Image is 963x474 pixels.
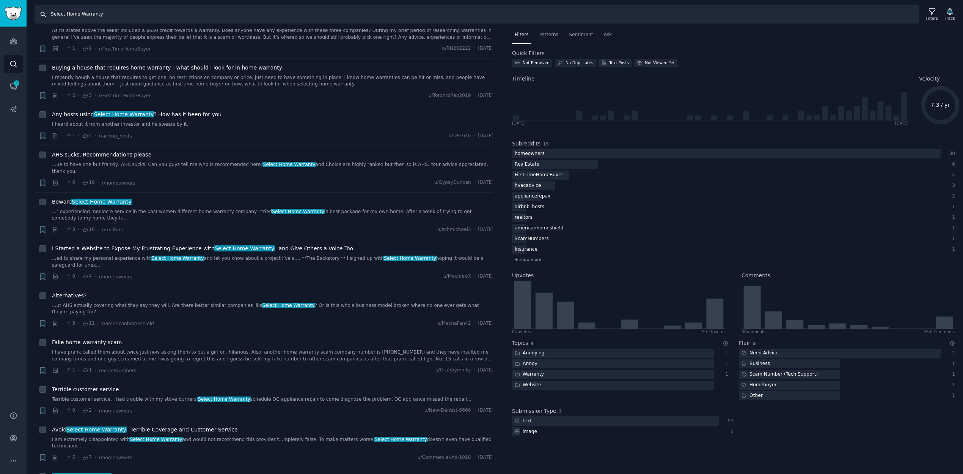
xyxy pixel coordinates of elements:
[531,341,534,346] span: 4
[52,245,353,253] span: I Started a Website to Expose My Frustrating Experience with – and Give Others a Voice Too
[727,428,734,435] div: 2
[52,111,222,118] a: Any hosts usingSelect Home Warranty? How has it been for you
[478,320,493,327] span: [DATE]
[539,32,558,38] span: Patterns
[52,338,122,346] a: Fake home warranty scam
[512,140,540,148] h2: Subreddits
[474,367,475,374] span: ·
[52,151,151,159] span: AHS sucks. Recommendations please
[949,214,955,221] div: 1
[78,45,79,53] span: ·
[741,329,766,334] div: 0 Comment s
[512,213,535,223] div: realtors
[82,226,95,233] span: 16
[437,320,471,327] span: u/MechaFan42
[512,181,544,191] div: hvacadvice
[66,407,75,414] span: 0
[52,27,493,41] a: As its states above the seller included a $650 credit towards a warranty. Does anyone have any ex...
[66,226,75,233] span: 3
[78,453,79,461] span: ·
[434,179,471,186] span: u/GypsyDuncan
[52,121,493,128] a: I heard about it from another investor and he swears by it.
[52,426,238,434] span: Avoid – Terrible Coverage and Customer Service
[512,272,534,280] h2: Upvotes
[214,245,275,251] span: Select Home Warranty
[52,349,493,362] a: I have prank called them about twice just now asking them to put a girl on, hilarious. Also, anot...
[94,273,96,281] span: ·
[474,179,475,186] span: ·
[512,329,531,334] div: 0 Upvote s
[474,45,475,52] span: ·
[569,32,593,38] span: Sentiment
[94,132,96,140] span: ·
[61,132,63,140] span: ·
[66,179,75,186] span: 0
[99,368,136,373] span: r/ScamNumbers
[52,255,493,269] a: ...ed to share my personal experience withSelect Home Warrantyand let you know about a project I’...
[949,182,955,189] div: 3
[478,226,493,233] span: [DATE]
[99,274,132,280] span: r/homeowners
[66,427,127,433] span: Select Home Warranty
[474,454,475,461] span: ·
[949,246,955,253] div: 1
[52,64,282,72] span: Buying a house that requires home warranty - what should I look for in home warranty
[99,46,151,52] span: r/FirstTimeHomeBuyer
[895,120,908,126] div: [DATE]
[61,407,63,415] span: ·
[926,16,938,21] div: Filters
[949,392,955,399] div: 1
[449,133,471,139] span: u/DPL646
[512,192,553,201] div: appliancerepair
[82,454,92,461] span: 7
[66,454,75,461] span: 5
[478,367,493,374] span: [DATE]
[52,245,353,253] a: I Started a Website to Expose My Frustrating Experience withSelect Home Warranty– and Give Others...
[82,273,92,280] span: 4
[949,150,955,157] div: 30
[645,60,675,65] div: Not Viewed Yet
[949,350,955,357] div: 2
[949,161,955,168] div: 6
[478,454,493,461] span: [DATE]
[722,382,729,389] div: 1
[512,234,551,244] div: ScamNumbers
[722,371,729,378] div: 1
[949,371,955,378] div: 1
[78,179,79,187] span: ·
[949,360,955,367] div: 1
[52,292,87,300] a: Alternatives?
[474,92,475,99] span: ·
[97,179,99,187] span: ·
[52,111,222,118] span: Any hosts using ? How has it been for you
[739,391,765,401] div: Other
[474,133,475,139] span: ·
[129,437,183,442] span: Select Home Warranty
[197,397,251,402] span: Select Home Warranty
[523,60,550,65] div: Not Removed
[478,133,493,139] span: [DATE]
[739,349,781,358] div: Need Advice
[443,273,471,280] span: u/MechfireX
[52,209,493,222] a: ...r experiencing mediocre service in the past women different home warranty company I triedSelec...
[418,454,471,461] span: u/Commercial-Ad-1018
[78,92,79,100] span: ·
[94,92,96,100] span: ·
[559,409,562,413] span: 2
[66,92,75,99] span: 2
[512,149,547,159] div: homeowners
[512,202,547,212] div: airbnb_hosts
[52,161,493,175] a: ...ue to have one but frankly, AHS sucks. Can you guys tell me who is recommended here?Select Hom...
[61,179,63,187] span: ·
[66,320,75,327] span: 3
[94,453,96,461] span: ·
[949,225,955,232] div: 1
[82,45,92,52] span: 8
[272,209,325,214] span: Select Home Warranty
[512,359,540,369] div: Annoy
[515,257,541,262] span: + show more
[97,226,99,234] span: ·
[512,370,547,379] div: Warranty
[739,359,773,369] div: Business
